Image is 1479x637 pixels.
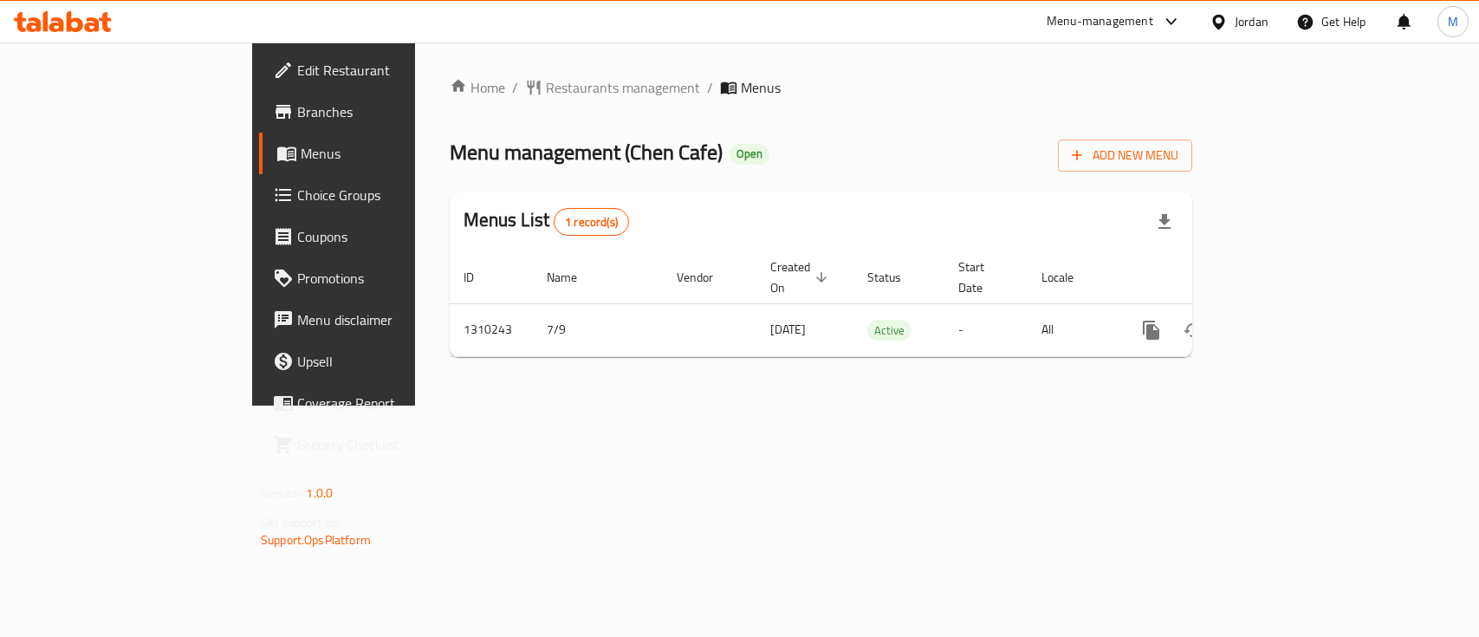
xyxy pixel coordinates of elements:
span: Choice Groups [297,185,485,205]
a: Edit Restaurant [259,49,499,91]
li: / [512,77,518,98]
a: Promotions [259,257,499,299]
button: Add New Menu [1058,140,1192,172]
span: M [1448,12,1458,31]
span: Promotions [297,268,485,289]
span: Upsell [297,351,485,372]
span: Start Date [958,257,1007,298]
span: Locale [1041,267,1096,288]
span: Version: [261,482,303,504]
span: Grocery Checklist [297,434,485,455]
nav: breadcrumb [450,77,1192,98]
a: Coupons [259,216,499,257]
span: Status [867,267,924,288]
span: Add New Menu [1072,145,1178,166]
div: Jordan [1235,12,1268,31]
span: Get support on: [261,511,341,534]
a: Grocery Checklist [259,424,499,465]
span: Active [867,321,911,341]
span: Coverage Report [297,393,485,413]
div: Export file [1144,201,1185,243]
a: Coverage Report [259,382,499,424]
span: Restaurants management [546,77,700,98]
span: Menus [301,143,485,164]
a: Branches [259,91,499,133]
table: enhanced table [450,251,1311,357]
td: All [1028,303,1117,356]
li: / [707,77,713,98]
span: Created On [770,257,833,298]
span: Menu management ( Chen Cafe ) [450,133,723,172]
span: Edit Restaurant [297,60,485,81]
button: more [1131,309,1172,351]
a: Support.OpsPlatform [261,529,371,551]
div: Active [867,320,911,341]
a: Menu disclaimer [259,299,499,341]
span: [DATE] [770,318,806,341]
div: Menu-management [1047,11,1153,32]
h2: Menus List [464,207,629,236]
div: Total records count [554,208,629,236]
span: Branches [297,101,485,122]
td: 7/9 [533,303,663,356]
button: Change Status [1172,309,1214,351]
span: Menus [741,77,781,98]
th: Actions [1117,251,1311,304]
a: Restaurants management [525,77,700,98]
span: 1.0.0 [306,482,333,504]
span: Coupons [297,226,485,247]
a: Choice Groups [259,174,499,216]
span: ID [464,267,496,288]
span: Open [730,146,769,161]
span: Name [547,267,600,288]
span: 1 record(s) [555,214,628,231]
a: Menus [259,133,499,174]
span: Menu disclaimer [297,309,485,330]
td: - [944,303,1028,356]
a: Upsell [259,341,499,382]
div: Open [730,144,769,165]
span: Vendor [677,267,736,288]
